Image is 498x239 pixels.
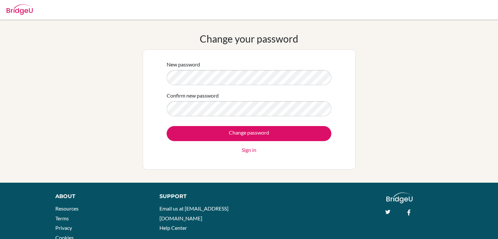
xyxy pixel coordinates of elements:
[55,215,69,221] a: Terms
[167,61,200,68] label: New password
[159,225,187,231] a: Help Center
[167,126,331,141] input: Change password
[242,146,256,154] a: Sign in
[386,193,413,203] img: logo_white@2x-f4f0deed5e89b7ecb1c2cc34c3e3d731f90f0f143d5ea2071677605dd97b5244.png
[55,225,72,231] a: Privacy
[200,33,298,45] h1: Change your password
[7,4,33,15] img: Bridge-U
[159,205,229,221] a: Email us at [EMAIL_ADDRESS][DOMAIN_NAME]
[159,193,242,200] div: Support
[55,205,79,211] a: Resources
[167,92,219,100] label: Confirm new password
[55,193,145,200] div: About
